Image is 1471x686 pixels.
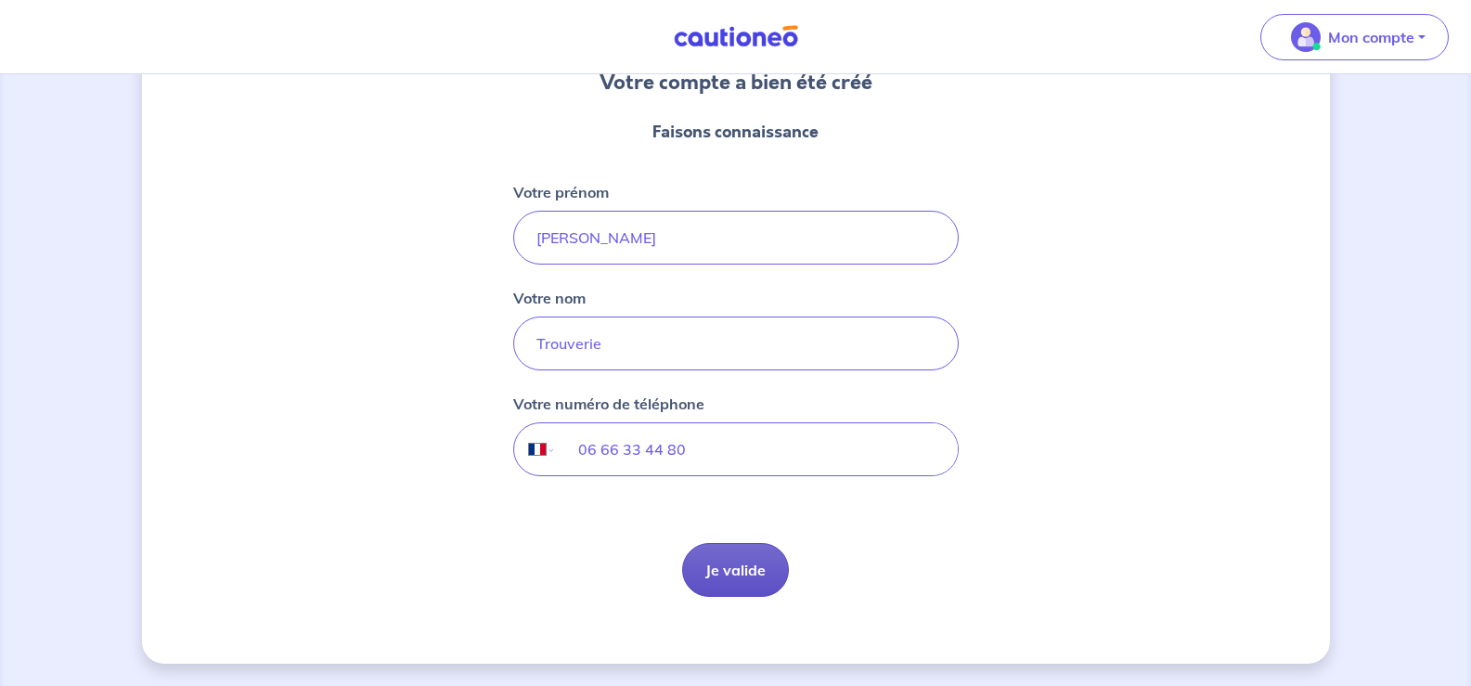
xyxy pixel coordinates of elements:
[652,120,819,144] p: Faisons connaissance
[666,25,806,48] img: Cautioneo
[1260,14,1449,60] button: illu_account_valid_menu.svgMon compte
[513,317,959,370] input: Doe
[556,423,957,475] input: 06 34 34 34 34
[1328,26,1414,48] p: Mon compte
[513,211,959,265] input: John
[682,543,789,597] button: Je valide
[513,287,586,309] p: Votre nom
[600,68,872,97] h3: Votre compte a bien été créé
[513,181,609,203] p: Votre prénom
[1291,22,1321,52] img: illu_account_valid_menu.svg
[513,393,704,415] p: Votre numéro de téléphone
